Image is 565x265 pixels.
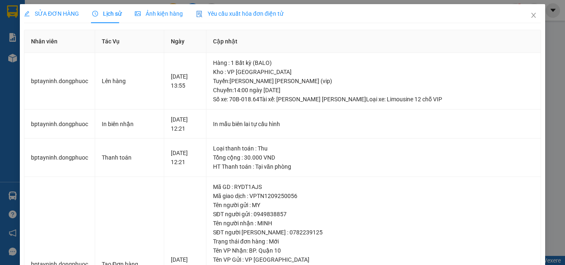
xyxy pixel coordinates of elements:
[213,162,534,171] div: HT Thanh toán : Tại văn phòng
[24,30,95,53] th: Nhân viên
[213,119,534,129] div: In mẫu biên lai tự cấu hình
[24,138,95,177] td: bptayninh.dongphuoc
[24,110,95,139] td: bptayninh.dongphuoc
[530,12,537,19] span: close
[171,72,199,90] div: [DATE] 13:55
[92,11,98,17] span: clock-circle
[135,10,183,17] span: Ảnh kiện hàng
[95,30,164,53] th: Tác Vụ
[213,255,534,264] div: Tên VP Gửi : VP [GEOGRAPHIC_DATA]
[206,30,541,53] th: Cập nhật
[196,11,203,17] img: icon
[213,67,534,76] div: Kho : VP [GEOGRAPHIC_DATA]
[164,30,206,53] th: Ngày
[213,246,534,255] div: Tên VP Nhận: BP. Quận 10
[213,210,534,219] div: SĐT người gửi : 0949838857
[213,191,534,201] div: Mã giao dịch : VPTN1209250056
[213,237,534,246] div: Trạng thái đơn hàng : Mới
[213,76,534,104] div: Tuyến : [PERSON_NAME] [PERSON_NAME] (vip) Chuyến: 14:00 ngày [DATE] Số xe: 70B-018.64 Tài xế: [PE...
[171,148,199,167] div: [DATE] 12:21
[522,4,545,27] button: Close
[24,11,30,17] span: edit
[213,144,534,153] div: Loại thanh toán : Thu
[213,201,534,210] div: Tên người gửi : MY
[213,153,534,162] div: Tổng cộng : 30.000 VND
[135,11,141,17] span: picture
[92,10,122,17] span: Lịch sử
[102,76,157,86] div: Lên hàng
[196,10,283,17] span: Yêu cầu xuất hóa đơn điện tử
[24,53,95,110] td: bptayninh.dongphuoc
[213,182,534,191] div: Mã GD : RYDT1AJS
[213,228,534,237] div: SĐT người [PERSON_NAME] : 0782239125
[102,119,157,129] div: In biên nhận
[213,58,534,67] div: Hàng : 1 Bất kỳ (BALO)
[213,219,534,228] div: Tên người nhận : MINH
[24,10,79,17] span: SỬA ĐƠN HÀNG
[102,153,157,162] div: Thanh toán
[171,115,199,133] div: [DATE] 12:21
